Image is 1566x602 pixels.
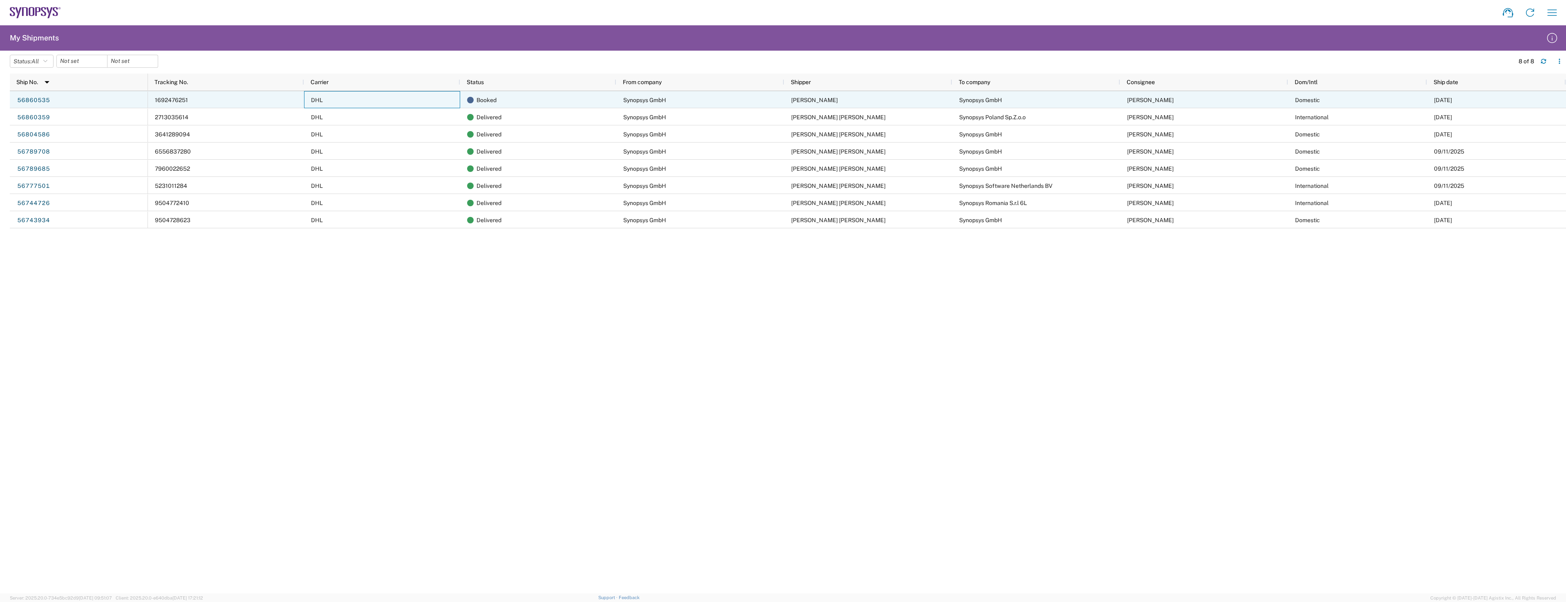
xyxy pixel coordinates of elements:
[791,217,886,223] span: Silvana Mariana Matei
[17,163,50,176] a: 56789685
[1127,183,1174,189] span: Sravya Tangellamudi
[1127,79,1155,85] span: Consignee
[1519,58,1534,65] div: 8 of 8
[17,214,50,227] a: 56743934
[959,131,1002,138] span: Synopsys GmbH
[17,111,50,124] a: 56860359
[791,165,886,172] span: Silvana Mariana Matei
[959,148,1002,155] span: Synopsys GmbH
[1434,79,1458,85] span: Ship date
[17,180,50,193] a: 56777501
[791,148,886,155] span: Silvana Mariana Matei
[959,114,1026,120] span: Synopsys Poland Sp.Z.o.o
[1295,165,1320,172] span: Domestic
[477,91,497,109] span: Booked
[623,217,666,223] span: Synopsys GmbH
[791,200,886,206] span: Silvana Mariana Matei
[1434,183,1464,189] span: 09/11/2025
[1127,148,1174,155] span: Stephan Rath
[1434,131,1452,138] span: 09/12/2025
[311,200,323,206] span: DHL
[172,595,203,600] span: [DATE] 17:21:12
[155,183,187,189] span: 5231011284
[155,217,190,223] span: 9504728623
[1127,131,1174,138] span: Louei Nefzi
[16,79,38,85] span: Ship No.
[791,183,886,189] span: Silvana Mariana Matei
[40,76,54,89] img: arrow-dropdown.svg
[155,165,190,172] span: 7960022652
[154,79,188,85] span: Tracking No.
[10,33,59,43] h2: My Shipments
[791,114,886,120] span: Silvana Mariana Matei
[623,97,666,103] span: Synopsys GmbH
[791,131,886,138] span: Silvana Mariana Matei
[17,197,50,210] a: 56744726
[311,114,323,120] span: DHL
[1434,165,1464,172] span: 09/11/2025
[10,595,112,600] span: Server: 2025.20.0-734e5bc92d9
[959,165,1002,172] span: Synopsys GmbH
[311,217,323,223] span: DHL
[623,148,666,155] span: Synopsys GmbH
[623,79,662,85] span: From company
[155,97,188,103] span: 1692476251
[1295,217,1320,223] span: Domestic
[17,94,50,107] a: 56860535
[791,97,838,103] span: David DeMarcos
[17,145,50,158] a: 56789708
[1295,97,1320,103] span: Domestic
[1434,114,1452,120] span: 09/18/2025
[311,131,323,138] span: DHL
[619,595,640,600] a: Feedback
[1434,148,1464,155] span: 09/11/2025
[959,217,1002,223] span: Synopsys GmbH
[107,55,158,67] input: Not set
[477,212,501,229] span: Delivered
[1295,131,1320,138] span: Domestic
[1127,114,1174,120] span: Andrew Kachar
[1127,200,1174,206] span: Doru Dramba
[1430,594,1556,602] span: Copyright © [DATE]-[DATE] Agistix Inc., All Rights Reserved
[311,165,323,172] span: DHL
[477,143,501,160] span: Delivered
[1127,217,1174,223] span: Stephan Rath
[155,114,188,120] span: 2713035614
[155,148,191,155] span: 6556837280
[477,126,501,143] span: Delivered
[477,160,501,177] span: Delivered
[155,200,189,206] span: 9504772410
[1295,79,1318,85] span: Dom/Intl
[959,79,990,85] span: To company
[623,200,666,206] span: Synopsys GmbH
[57,55,107,67] input: Not set
[1434,200,1452,206] span: 09/08/2025
[467,79,484,85] span: Status
[79,595,112,600] span: [DATE] 09:51:07
[1434,217,1452,223] span: 09/08/2025
[116,595,203,600] span: Client: 2025.20.0-e640dba
[477,194,501,212] span: Delivered
[10,55,54,68] button: Status:All
[31,58,39,65] span: All
[959,97,1002,103] span: Synopsys GmbH
[791,79,811,85] span: Shipper
[1295,183,1329,189] span: International
[623,165,666,172] span: Synopsys GmbH
[598,595,619,600] a: Support
[1127,165,1174,172] span: David DeMarcos
[1295,200,1329,206] span: International
[1295,148,1320,155] span: Domestic
[155,131,190,138] span: 3641289094
[311,183,323,189] span: DHL
[477,109,501,126] span: Delivered
[1127,97,1174,103] span: Rainer Marcischewski
[959,183,1052,189] span: Synopsys Software Netherlands BV
[311,97,323,103] span: DHL
[623,131,666,138] span: Synopsys GmbH
[623,114,666,120] span: Synopsys GmbH
[17,128,50,141] a: 56804586
[959,200,1027,206] span: Synopsys Romania S.r.l 6L
[1434,97,1452,103] span: 09/21/2025
[1295,114,1329,120] span: International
